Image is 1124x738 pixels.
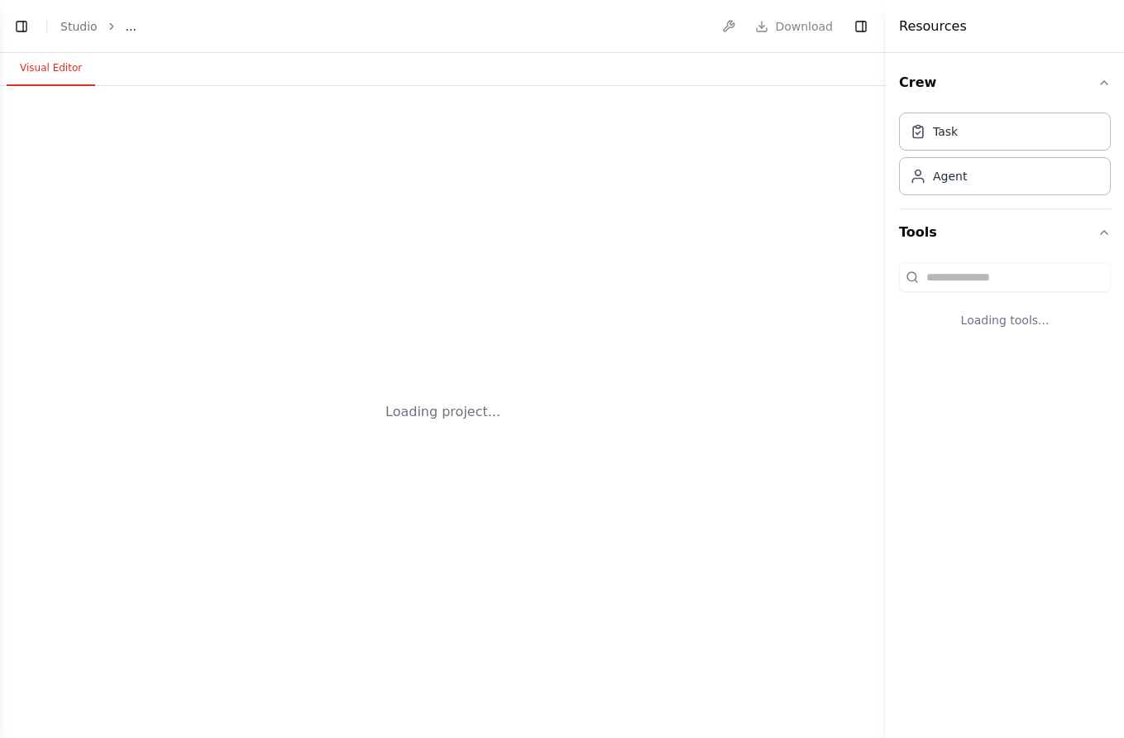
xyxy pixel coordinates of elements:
[385,402,500,422] div: Loading project...
[899,209,1111,256] button: Tools
[7,51,95,86] button: Visual Editor
[60,20,98,33] a: Studio
[899,17,967,36] h4: Resources
[933,123,958,140] div: Task
[60,18,136,35] nav: breadcrumb
[899,60,1111,106] button: Crew
[126,18,136,35] span: ...
[899,299,1111,342] div: Loading tools...
[10,15,33,38] button: Show left sidebar
[849,15,873,38] button: Hide right sidebar
[899,106,1111,208] div: Crew
[899,256,1111,355] div: Tools
[933,168,967,184] div: Agent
